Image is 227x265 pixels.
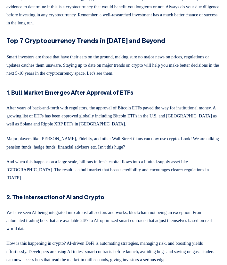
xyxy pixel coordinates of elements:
[6,155,221,182] p: And when this happens on a large scale, billions in fresh capital flows into a limited-supply ass...
[6,36,165,45] strong: Top 7 Cryptocurrency Trends in [DATE] and Beyond
[6,101,221,128] p: After years of back-and-forth with regulators, the approval of Bitcoin ETFs paved the way for ins...
[6,132,221,151] p: Major players like [PERSON_NAME], Fidelity, and other Wall Street titans can now use crypto. Look...
[6,89,133,96] strong: 1. Bull Market Emerges After Approval of ETFs
[6,237,221,264] p: How is this happening in crypto? AI-driven DeFi is automating strategies, managing risk, and boos...
[6,193,104,201] strong: 2. The Intersection of AI and Crypto
[6,50,221,77] p: Smart investors are those that have their ears on the ground, making sure no major news on prices...
[6,206,221,233] p: We have seen AI being integrated into almost all sectors and works, blockchain not being an excep...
